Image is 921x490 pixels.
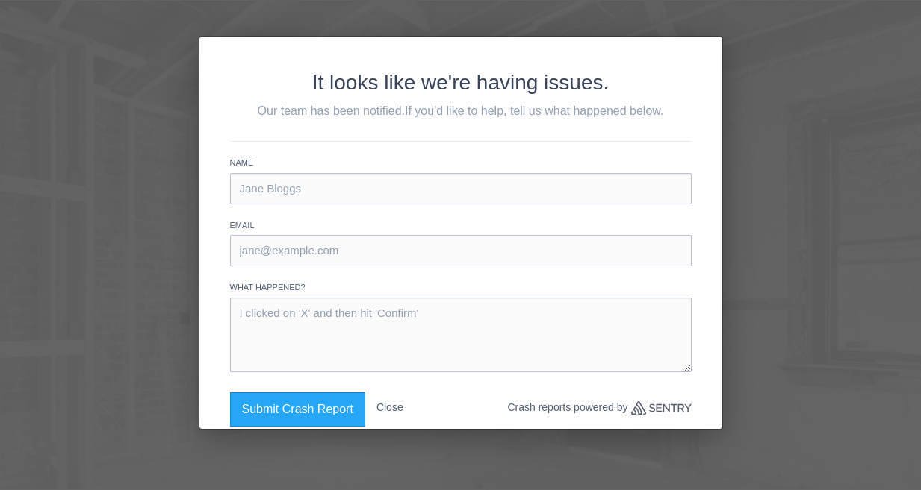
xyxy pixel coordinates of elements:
label: What happened? [230,281,692,294]
p: Our team has been notified. [230,102,692,120]
input: jane@example.com [230,235,692,266]
a: Sentry [631,401,692,415]
label: Email [230,219,692,232]
h2: It looks like we're having issues. [230,67,692,98]
span: If you'd like to help, tell us what happened below. [405,104,663,117]
p: Crash reports powered by [507,392,691,423]
label: Name [230,157,692,169]
button: Close [376,392,403,423]
input: Jane Bloggs [230,173,692,204]
button: Submit Crash Report [230,392,365,427]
